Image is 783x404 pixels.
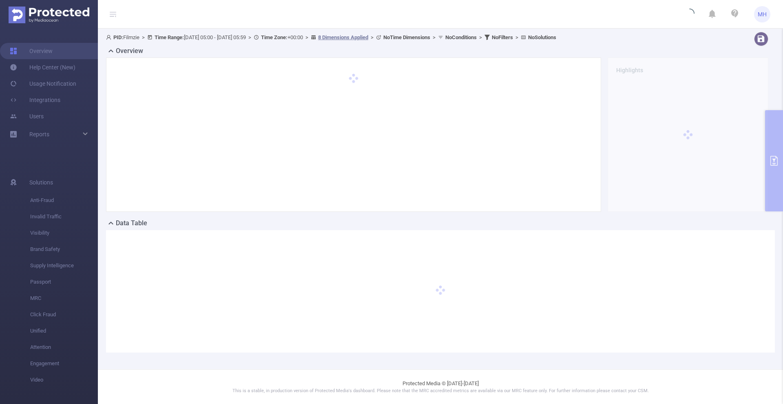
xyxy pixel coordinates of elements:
footer: Protected Media © [DATE]-[DATE] [98,369,783,404]
a: Overview [10,43,53,59]
span: Video [30,372,98,388]
h2: Data Table [116,218,147,228]
span: > [513,34,521,40]
a: Integrations [10,92,60,108]
span: Filmzie [DATE] 05:00 - [DATE] 05:59 +00:00 [106,34,556,40]
b: PID: [113,34,123,40]
span: Invalid Traffic [30,209,98,225]
span: Unified [30,323,98,339]
span: Visibility [30,225,98,241]
span: Reports [29,131,49,138]
i: icon: user [106,35,113,40]
p: This is a stable, in production version of Protected Media's dashboard. Please note that the MRC ... [118,388,763,395]
span: Brand Safety [30,241,98,257]
img: Protected Media [9,7,89,23]
span: MH [758,6,767,22]
b: No Conditions [445,34,477,40]
span: Attention [30,339,98,355]
span: Engagement [30,355,98,372]
span: Click Fraud [30,306,98,323]
b: Time Range: [155,34,184,40]
span: Anti-Fraud [30,192,98,209]
u: 8 Dimensions Applied [318,34,368,40]
a: Help Center (New) [10,59,75,75]
span: > [477,34,484,40]
span: Passport [30,274,98,290]
a: Usage Notification [10,75,76,92]
a: Reports [29,126,49,142]
span: > [430,34,438,40]
span: MRC [30,290,98,306]
span: Solutions [29,174,53,191]
span: Supply Intelligence [30,257,98,274]
span: > [368,34,376,40]
i: icon: loading [685,9,695,20]
a: Users [10,108,44,124]
b: No Solutions [528,34,556,40]
span: > [303,34,311,40]
span: > [246,34,254,40]
b: Time Zone: [261,34,288,40]
h2: Overview [116,46,143,56]
span: > [139,34,147,40]
b: No Time Dimensions [383,34,430,40]
b: No Filters [492,34,513,40]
